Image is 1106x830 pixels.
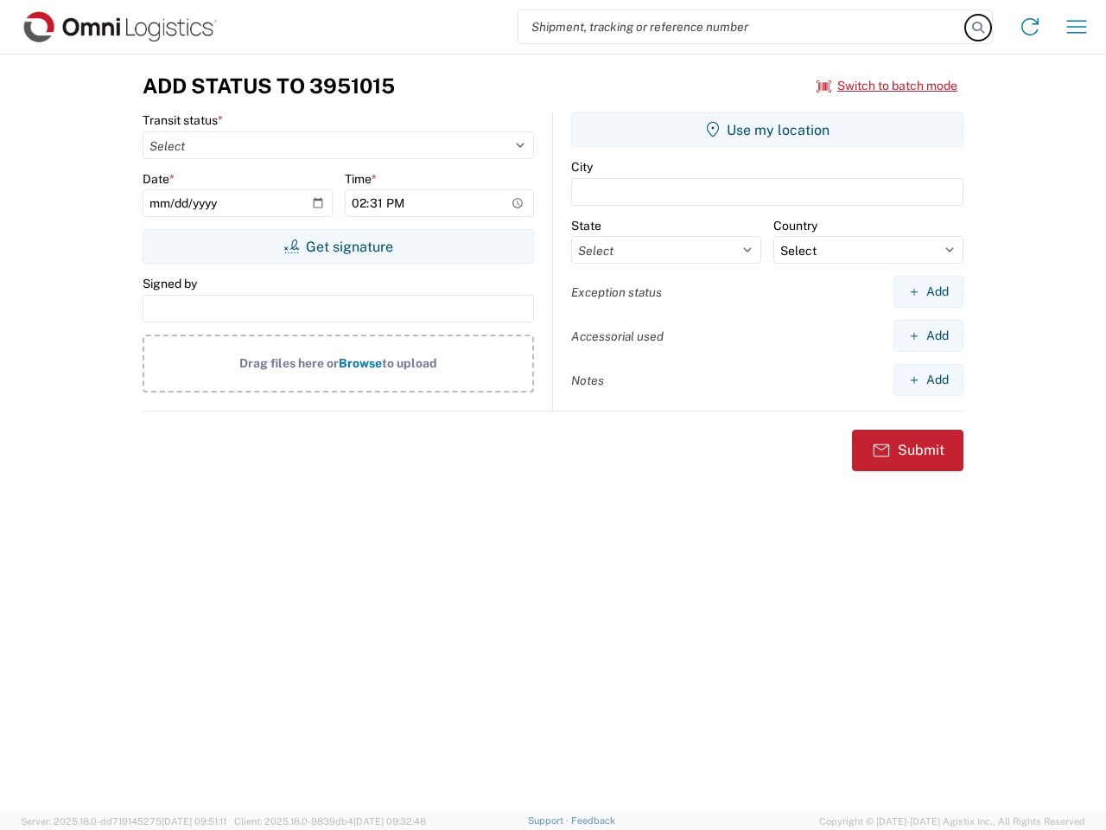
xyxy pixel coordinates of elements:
[571,284,662,300] label: Exception status
[143,112,223,128] label: Transit status
[571,159,593,175] label: City
[143,276,197,291] label: Signed by
[817,72,957,100] button: Switch to batch mode
[143,171,175,187] label: Date
[339,356,382,370] span: Browse
[571,373,604,388] label: Notes
[162,816,226,827] span: [DATE] 09:51:11
[528,815,571,826] a: Support
[382,356,437,370] span: to upload
[571,218,601,233] label: State
[893,364,963,396] button: Add
[571,112,963,147] button: Use my location
[239,356,339,370] span: Drag files here or
[234,816,426,827] span: Client: 2025.18.0-9839db4
[571,329,664,344] label: Accessorial used
[21,816,226,827] span: Server: 2025.18.0-dd719145275
[773,218,817,233] label: Country
[345,171,377,187] label: Time
[143,229,534,264] button: Get signature
[852,430,963,471] button: Submit
[353,816,426,827] span: [DATE] 09:32:48
[819,814,1085,829] span: Copyright © [DATE]-[DATE] Agistix Inc., All Rights Reserved
[571,815,615,826] a: Feedback
[893,276,963,308] button: Add
[893,320,963,352] button: Add
[518,10,966,43] input: Shipment, tracking or reference number
[143,73,395,99] h3: Add Status to 3951015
